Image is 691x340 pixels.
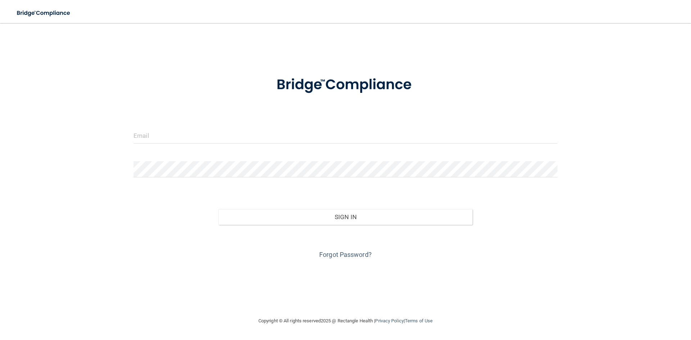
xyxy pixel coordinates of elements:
[218,209,473,225] button: Sign In
[214,309,477,332] div: Copyright © All rights reserved 2025 @ Rectangle Health | |
[11,6,77,21] img: bridge_compliance_login_screen.278c3ca4.svg
[375,318,403,323] a: Privacy Policy
[319,251,372,258] a: Forgot Password?
[262,66,429,104] img: bridge_compliance_login_screen.278c3ca4.svg
[405,318,433,323] a: Terms of Use
[134,127,557,144] input: Email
